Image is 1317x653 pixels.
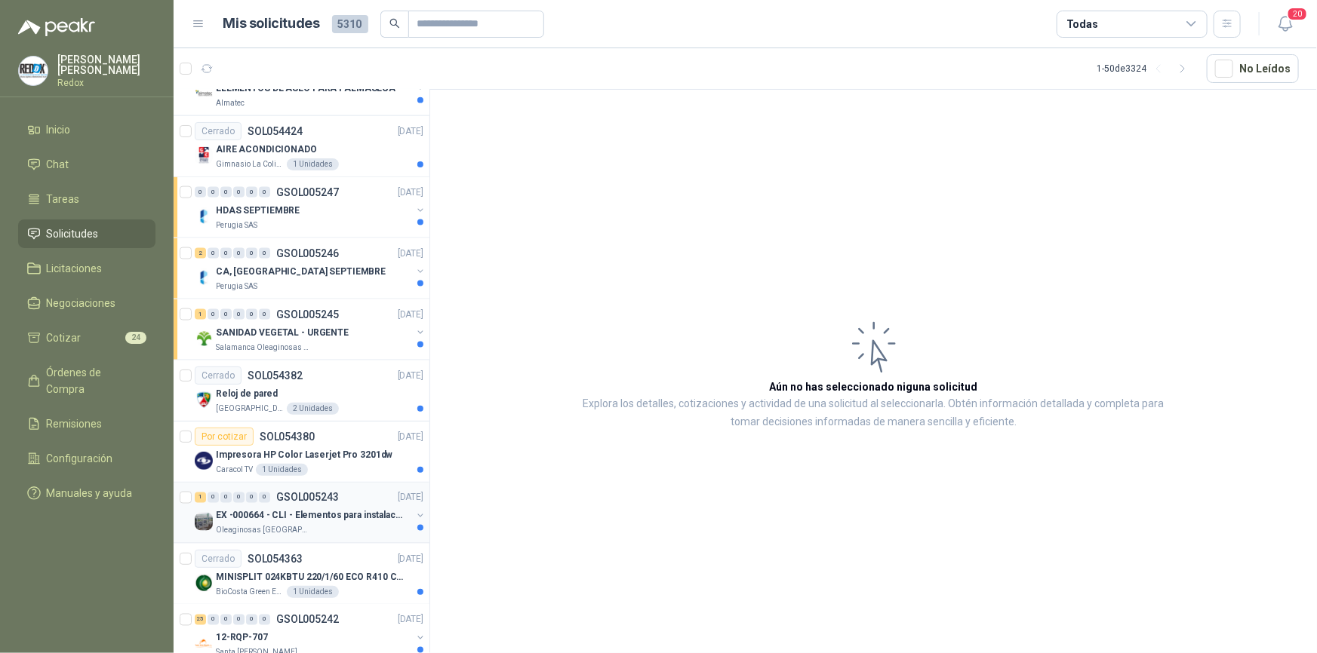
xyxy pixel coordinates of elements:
p: 12-RQP-707 [216,631,268,645]
p: [DATE] [398,613,423,627]
div: 0 [259,492,270,503]
div: 0 [233,187,245,198]
p: CA, [GEOGRAPHIC_DATA] SEPTIEMBRE [216,265,386,279]
p: [PERSON_NAME] [PERSON_NAME] [57,54,155,75]
div: Cerrado [195,122,242,140]
img: Company Logo [195,85,213,103]
p: AIRE ACONDICIONADO [216,143,317,157]
button: 20 [1272,11,1299,38]
p: Oleaginosas [GEOGRAPHIC_DATA][PERSON_NAME] [216,525,311,537]
div: 0 [220,492,232,503]
span: Chat [47,156,69,173]
p: Perugia SAS [216,281,257,293]
div: Cerrado [195,366,242,385]
p: [DATE] [398,491,423,505]
p: SOL054382 [248,370,303,381]
div: 1 Unidades [256,464,308,476]
p: [DATE] [398,185,423,200]
a: Tareas [18,185,155,213]
span: Negociaciones [47,295,116,311]
p: Caracol TV [216,464,253,476]
div: Cerrado [195,550,242,568]
div: 0 [259,615,270,625]
span: Configuración [47,450,113,467]
span: Órdenes de Compra [47,364,141,397]
img: Company Logo [195,574,213,592]
p: Perugia SAS [216,219,257,231]
div: 0 [220,187,232,198]
p: [DATE] [398,308,423,322]
p: SOL054380 [260,431,315,442]
p: [DATE] [398,247,423,261]
span: 5310 [332,15,368,33]
div: 0 [220,309,232,320]
p: Impresora HP Color Laserjet Pro 3201dw [216,448,392,462]
p: [DATE] [398,369,423,383]
p: Gimnasio La Colina [216,158,284,170]
div: 25 [195,615,206,625]
span: search [389,18,400,29]
a: Solicitudes [18,219,155,248]
span: Tareas [47,191,80,207]
p: HDAS SEPTIEMBRE [216,204,300,218]
div: 0 [208,187,219,198]
img: Company Logo [195,452,213,470]
h1: Mis solicitudes [223,13,320,35]
div: 0 [208,492,219,503]
p: MINISPLIT 024KBTU 220/1/60 ECO R410 C/FR [216,570,404,584]
div: 0 [233,615,245,625]
div: 0 [208,615,219,625]
p: Salamanca Oleaginosas SAS [216,342,311,354]
a: Cotizar24 [18,323,155,352]
span: Inicio [47,121,71,138]
span: Manuales y ayuda [47,485,133,501]
div: 0 [220,248,232,259]
p: BioCosta Green Energy S.A.S [216,586,284,598]
p: [DATE] [398,552,423,566]
img: Company Logo [195,391,213,409]
span: Remisiones [47,415,103,432]
p: SOL054424 [248,126,303,136]
div: 1 - 50 de 3324 [1097,57,1195,81]
span: Solicitudes [47,225,99,242]
p: Redox [57,78,155,87]
p: GSOL005242 [276,615,339,625]
p: [GEOGRAPHIC_DATA][PERSON_NAME] [216,403,284,415]
div: 0 [246,248,257,259]
div: 0 [208,309,219,320]
div: 1 [195,492,206,503]
div: 0 [220,615,232,625]
div: 1 [195,309,206,320]
p: EX -000664 - CLI - Elementos para instalacion de c [216,509,404,523]
div: 0 [246,309,257,320]
a: 0 0 0 0 0 0 GSOL005247[DATE] Company LogoHDAS SEPTIEMBREPerugia SAS [195,183,426,231]
p: Reloj de pared [216,387,278,401]
img: Company Logo [195,513,213,531]
div: 0 [259,248,270,259]
p: [DATE] [398,430,423,444]
span: Cotizar [47,330,82,346]
a: Remisiones [18,409,155,438]
div: Por cotizar [195,428,254,446]
span: 20 [1287,7,1308,21]
button: No Leídos [1207,54,1299,83]
a: Licitaciones [18,254,155,283]
a: Configuración [18,444,155,473]
p: GSOL005245 [276,309,339,320]
h3: Aún no has seleccionado niguna solicitud [770,379,978,395]
a: CerradoSOL054424[DATE] Company LogoAIRE ACONDICIONADOGimnasio La Colina1 Unidades [174,116,429,177]
div: 0 [259,187,270,198]
img: Company Logo [195,207,213,225]
div: 1 Unidades [287,158,339,170]
div: 0 [233,309,245,320]
div: 2 [195,248,206,259]
div: 0 [195,187,206,198]
p: Almatec [216,97,245,109]
a: 1 0 0 0 0 0 GSOL005245[DATE] Company LogoSANIDAD VEGETAL - URGENTESalamanca Oleaginosas SAS [195,305,426,354]
div: Todas [1066,16,1098,32]
p: Explora los detalles, cotizaciones y actividad de una solicitud al seleccionarla. Obtén informaci... [581,395,1166,431]
div: 0 [246,615,257,625]
div: 0 [208,248,219,259]
p: SOL054363 [248,553,303,564]
a: Negociaciones [18,289,155,317]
